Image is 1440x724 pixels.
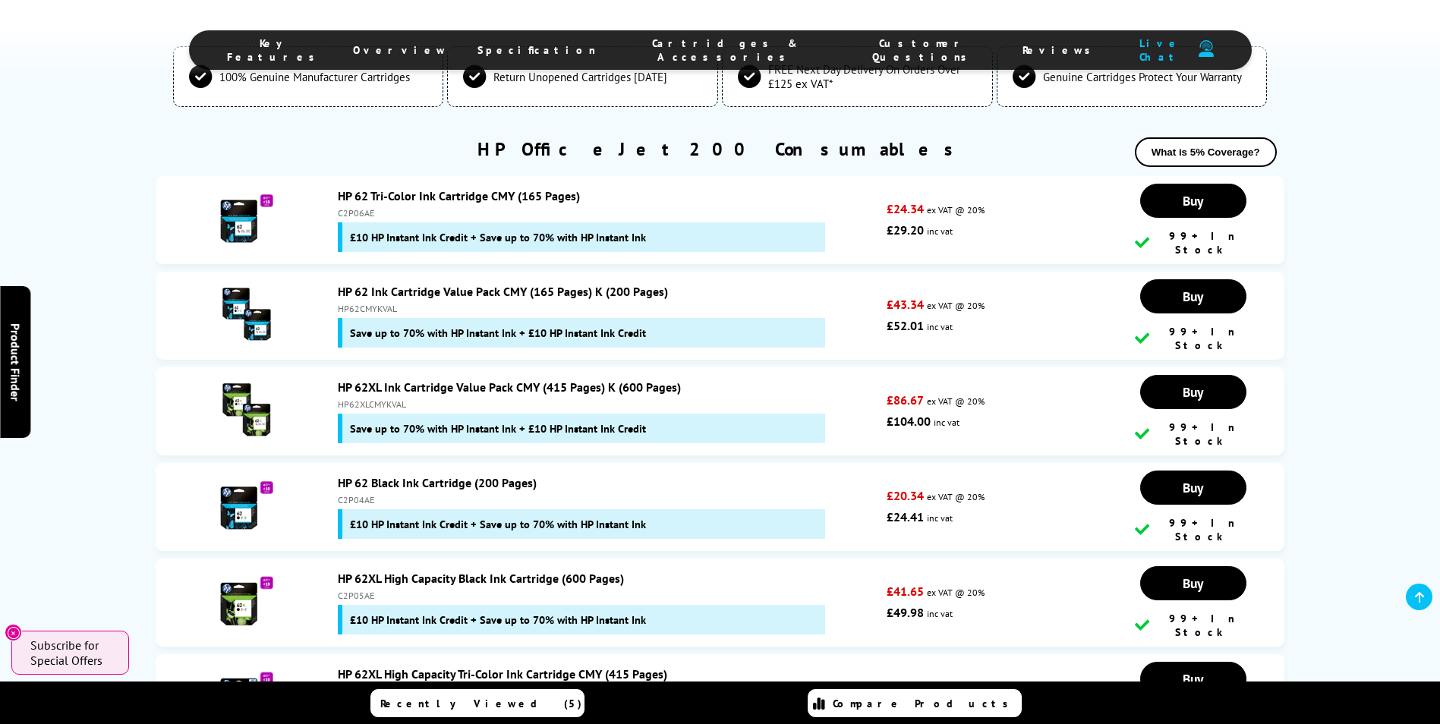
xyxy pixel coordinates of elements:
[887,488,924,503] strong: £20.34
[338,284,668,299] a: HP 62 Ink Cartridge Value Pack CMY (165 Pages) K (200 Pages)
[1135,516,1252,543] div: 99+ In Stock
[1022,43,1098,57] span: Reviews
[1183,192,1203,209] span: Buy
[220,479,273,532] img: HP 62 Black Ink Cartridge (200 Pages)
[927,512,953,524] span: inc vat
[338,494,879,505] div: C2P04AE
[220,192,273,245] img: HP 62 Tri-Color Ink Cartridge CMY (165 Pages)
[1135,325,1252,352] div: 99+ In Stock
[887,414,931,429] strong: £104.00
[1183,383,1203,401] span: Buy
[1183,479,1203,496] span: Buy
[887,584,924,599] strong: £41.65
[350,517,646,531] span: £10 HP Instant Ink Credit + Save up to 70% with HP Instant Ink
[370,689,585,717] a: Recently Viewed (5)
[477,137,963,161] a: HP OfficeJet 200 Consumables
[887,392,924,408] strong: £86.67
[338,475,537,490] a: HP 62 Black Ink Cartridge (200 Pages)
[350,230,646,244] span: £10 HP Instant Ink Credit + Save up to 70% with HP Instant Ink
[887,222,924,238] strong: £29.20
[927,587,985,598] span: ex VAT @ 20%
[338,571,624,586] a: HP 62XL High Capacity Black Ink Cartridge (600 Pages)
[934,417,959,428] span: inc vat
[887,297,924,312] strong: £43.34
[1135,137,1277,167] button: What is 5% Coverage?
[927,321,953,332] span: inc vat
[927,491,985,502] span: ex VAT @ 20%
[227,36,323,64] span: Key Features
[380,697,582,710] span: Recently Viewed (5)
[5,624,22,641] button: Close
[927,300,985,311] span: ex VAT @ 20%
[887,318,924,333] strong: £52.01
[833,697,1016,710] span: Compare Products
[808,689,1022,717] a: Compare Products
[350,612,646,627] span: £10 HP Instant Ink Credit + Save up to 70% with HP Instant Ink
[927,225,953,237] span: inc vat
[927,608,953,619] span: inc vat
[1199,40,1214,58] img: user-headset-duotone.svg
[220,288,273,341] img: HP 62 Ink Cartridge Value Pack CMY (165 Pages) K (200 Pages)
[1129,36,1190,64] span: Live Chat
[927,204,985,216] span: ex VAT @ 20%
[338,379,681,395] a: HP 62XL Ink Cartridge Value Pack CMY (415 Pages) K (600 Pages)
[220,670,273,723] img: HP 62XL High Capacity Tri-Color Ink Cartridge CMY (415 Pages)
[8,323,23,401] span: Product Finder
[887,201,924,216] strong: £24.34
[477,43,596,57] span: Specification
[338,303,879,314] div: HP62CMYKVAL
[338,188,580,203] a: HP 62 Tri-Color Ink Cartridge CMY (165 Pages)
[338,666,667,682] a: HP 62XL High Capacity Tri-Color Ink Cartridge CMY (415 Pages)
[350,326,646,340] span: Save up to 70% with HP Instant Ink + £10 HP Instant Ink Credit
[1183,288,1203,305] span: Buy
[1183,670,1203,688] span: Buy
[30,637,114,668] span: Subscribe for Special Offers
[1135,229,1252,257] div: 99+ In Stock
[855,36,992,64] span: Customer Questions
[338,590,879,601] div: C2P05AE
[353,43,447,57] span: Overview
[338,207,879,219] div: C2P06AE
[220,383,273,436] img: HP 62XL Ink Cartridge Value Pack CMY (415 Pages) K (600 Pages)
[338,398,879,410] div: HP62XLCMYKVAL
[1183,574,1203,592] span: Buy
[626,36,825,64] span: Cartridges & Accessories
[887,605,924,620] strong: £49.98
[1135,612,1252,639] div: 99+ In Stock
[887,679,922,694] strong: £47.70
[1135,420,1252,448] div: 99+ In Stock
[350,421,646,436] span: Save up to 70% with HP Instant Ink + £10 HP Instant Ink Credit
[927,395,985,407] span: ex VAT @ 20%
[887,509,924,524] strong: £24.41
[220,574,273,628] img: HP 62XL High Capacity Black Ink Cartridge (600 Pages)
